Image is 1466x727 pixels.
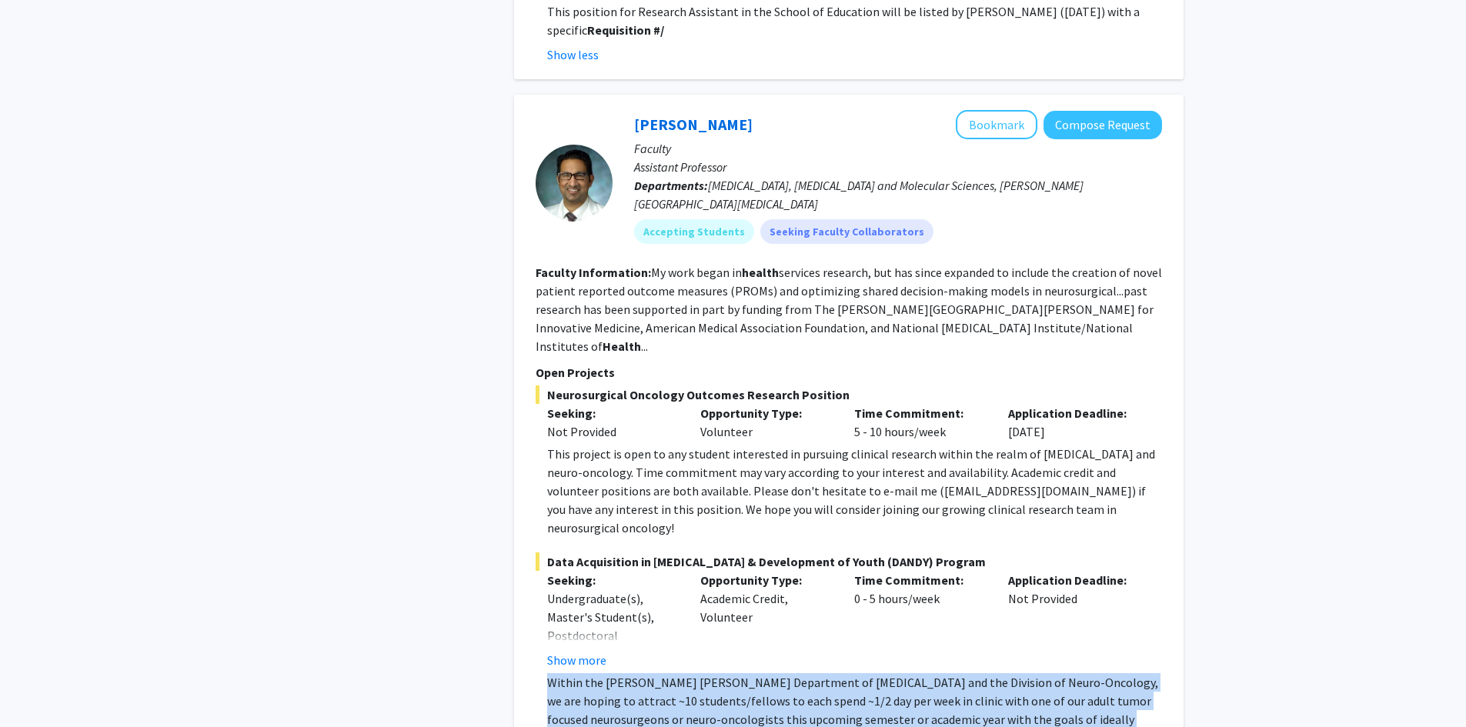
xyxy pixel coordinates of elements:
p: Seeking: [547,404,678,422]
span: Data Acquisition in [MEDICAL_DATA] & Development of Youth (DANDY) Program [536,552,1162,571]
p: Faculty [634,139,1162,158]
fg-read-more: My work began in services research, but has since expanded to include the creation of novel patie... [536,265,1162,354]
b: Departments: [634,178,708,193]
b: Faculty Information: [536,265,651,280]
p: This position for Research Assistant in the School of Education will be listed by [PERSON_NAME] (... [547,2,1162,39]
mat-chip: Accepting Students [634,219,754,244]
strong: Requisition #/ [587,22,664,38]
a: [PERSON_NAME] [634,115,753,134]
div: Not Provided [997,571,1150,669]
b: Health [603,338,641,354]
p: Opportunity Type: [700,571,831,589]
b: health [742,265,779,280]
iframe: Chat [12,658,65,715]
div: Volunteer [689,404,843,441]
button: Add Raj Mukherjee to Bookmarks [956,110,1037,139]
div: [DATE] [997,404,1150,441]
span: [MEDICAL_DATA], [MEDICAL_DATA] and Molecular Sciences, [PERSON_NAME][GEOGRAPHIC_DATA][MEDICAL_DATA] [634,178,1084,212]
button: Show more [547,651,606,669]
p: Time Commitment: [854,571,985,589]
div: Not Provided [547,422,678,441]
mat-chip: Seeking Faculty Collaborators [760,219,933,244]
p: Application Deadline: [1008,571,1139,589]
div: Undergraduate(s), Master's Student(s), Postdoctoral Researcher(s) / Research Staff, Medical Resid... [547,589,678,719]
button: Show less [547,45,599,64]
span: Neurosurgical Oncology Outcomes Research Position [536,385,1162,404]
div: 0 - 5 hours/week [843,571,997,669]
p: Time Commitment: [854,404,985,422]
button: Compose Request to Raj Mukherjee [1044,111,1162,139]
p: Seeking: [547,571,678,589]
div: This project is open to any student interested in pursuing clinical research within the realm of ... [547,445,1162,537]
p: Assistant Professor [634,158,1162,176]
div: 5 - 10 hours/week [843,404,997,441]
p: Application Deadline: [1008,404,1139,422]
div: Academic Credit, Volunteer [689,571,843,669]
p: Opportunity Type: [700,404,831,422]
p: Open Projects [536,363,1162,382]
